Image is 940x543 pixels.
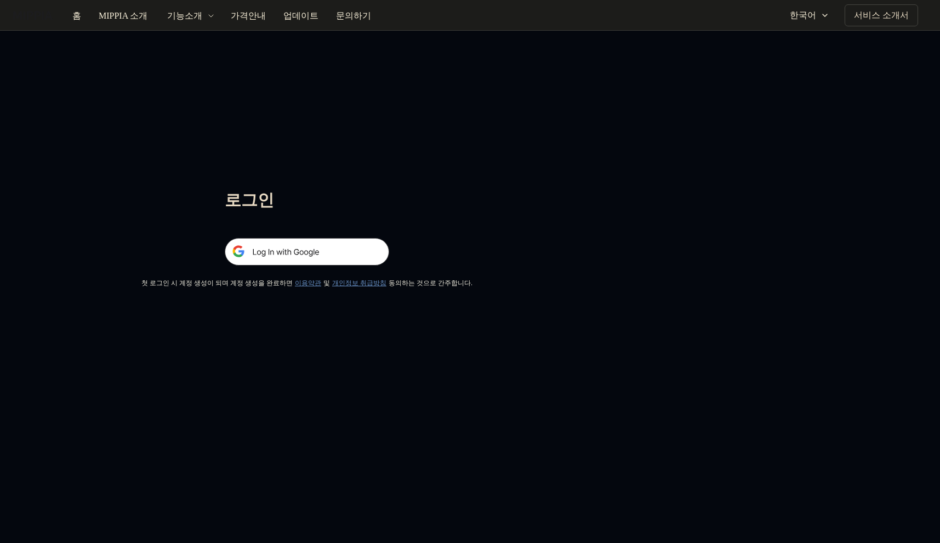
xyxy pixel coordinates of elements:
[797,9,825,22] div: 한국어
[225,189,389,212] h1: 로그인
[329,279,374,287] a: 개인정보 취급방침
[89,5,152,27] button: MIPPIA 소개
[167,279,447,288] div: 첫 로그인 시 계정 생성이 되며 계정 생성을 완료하면 및 동의하는 것으로 간주합니다.
[13,11,53,20] img: logo
[789,4,842,26] button: 한국어
[262,1,310,31] a: 업데이트
[262,5,310,27] button: 업데이트
[851,4,918,26] button: 서비스 소개서
[161,9,196,22] div: 기능소개
[214,5,262,27] button: 가격안내
[152,5,214,27] button: 기능소개
[310,5,358,27] button: 문의하기
[297,279,319,287] a: 이용약관
[225,238,389,265] img: 구글 로그인 버튼
[64,5,89,27] button: 홈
